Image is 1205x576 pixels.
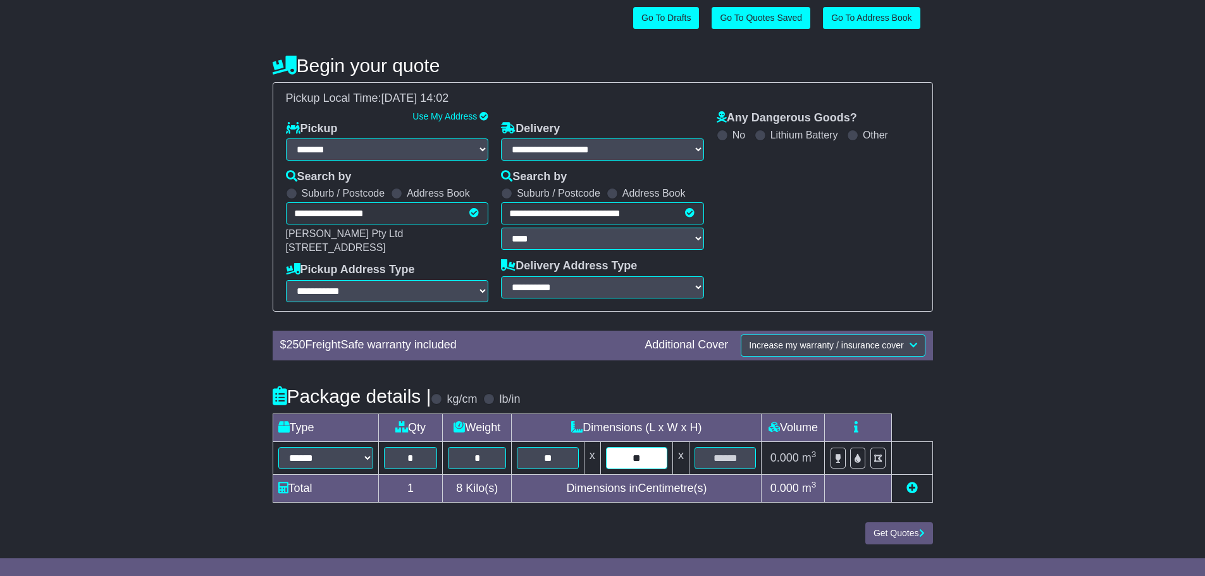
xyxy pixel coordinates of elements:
[501,122,560,136] label: Delivery
[447,393,477,407] label: kg/cm
[749,340,903,350] span: Increase my warranty / insurance cover
[456,482,462,494] span: 8
[812,480,817,489] sup: 3
[584,441,600,474] td: x
[499,393,520,407] label: lb/in
[770,129,838,141] label: Lithium Battery
[274,338,639,352] div: $ FreightSafe warranty included
[638,338,734,352] div: Additional Cover
[273,474,378,502] td: Total
[770,451,799,464] span: 0.000
[512,414,762,441] td: Dimensions (L x W x H)
[407,187,470,199] label: Address Book
[286,170,352,184] label: Search by
[378,474,443,502] td: 1
[512,474,762,502] td: Dimensions in Centimetre(s)
[712,7,810,29] a: Go To Quotes Saved
[286,122,338,136] label: Pickup
[286,228,404,239] span: [PERSON_NAME] Pty Ltd
[906,482,918,494] a: Add new item
[273,414,378,441] td: Type
[501,170,567,184] label: Search by
[381,92,449,104] span: [DATE] 14:02
[812,450,817,459] sup: 3
[517,187,600,199] label: Suburb / Postcode
[633,7,699,29] a: Go To Drafts
[673,441,689,474] td: x
[762,414,825,441] td: Volume
[823,7,920,29] a: Go To Address Book
[443,414,512,441] td: Weight
[741,334,925,357] button: Increase my warranty / insurance cover
[865,522,933,544] button: Get Quotes
[286,263,415,277] label: Pickup Address Type
[273,386,431,407] h4: Package details |
[732,129,745,141] label: No
[302,187,385,199] label: Suburb / Postcode
[863,129,888,141] label: Other
[280,92,926,106] div: Pickup Local Time:
[501,259,637,273] label: Delivery Address Type
[273,55,933,76] h4: Begin your quote
[287,338,306,351] span: 250
[802,451,817,464] span: m
[770,482,799,494] span: 0.000
[286,242,386,253] span: [STREET_ADDRESS]
[802,482,817,494] span: m
[378,414,443,441] td: Qty
[412,111,477,121] a: Use My Address
[717,111,857,125] label: Any Dangerous Goods?
[443,474,512,502] td: Kilo(s)
[622,187,686,199] label: Address Book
